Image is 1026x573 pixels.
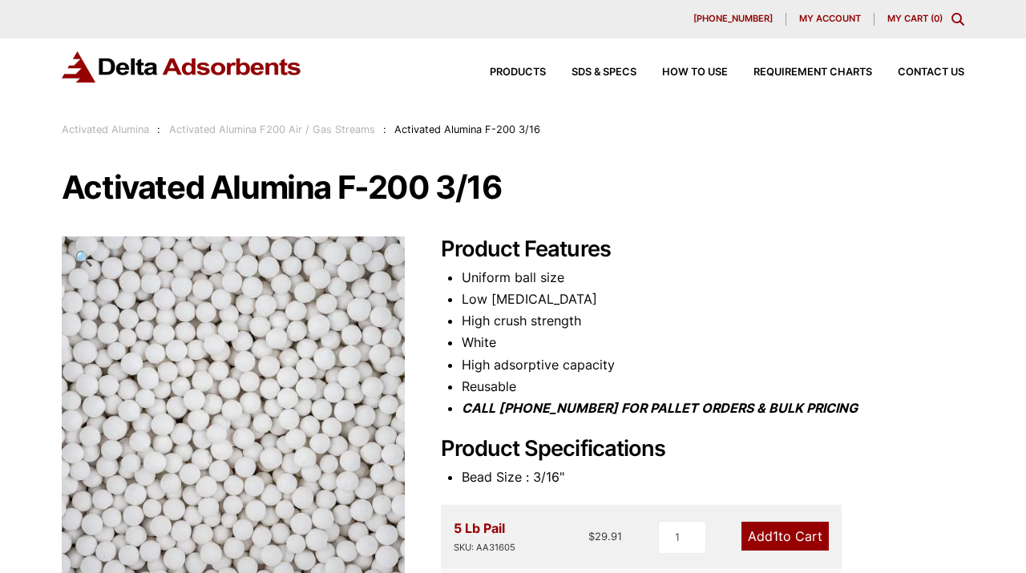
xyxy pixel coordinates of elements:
div: SKU: AA31605 [454,540,515,555]
a: Products [464,67,546,78]
a: Requirement Charts [728,67,872,78]
li: Low [MEDICAL_DATA] [462,289,964,310]
span: SDS & SPECS [572,67,636,78]
img: Delta Adsorbents [62,51,302,83]
a: Contact Us [872,67,964,78]
span: My account [799,14,861,23]
li: High crush strength [462,310,964,332]
span: : [383,123,386,135]
a: View full-screen image gallery [62,236,106,280]
h2: Product Features [441,236,964,263]
span: 🔍 [75,249,93,267]
a: My account [786,13,875,26]
span: 0 [934,13,939,24]
a: Add1to Cart [741,522,829,551]
span: : [157,123,160,135]
a: How to Use [636,67,728,78]
bdi: 29.91 [588,530,622,543]
i: CALL [PHONE_NUMBER] FOR PALLET ORDERS & BULK PRICING [462,400,858,416]
a: SDS & SPECS [546,67,636,78]
h2: Product Specifications [441,436,964,462]
span: Activated Alumina F-200 3/16 [394,123,540,135]
a: My Cart (0) [887,13,943,24]
div: Toggle Modal Content [951,13,964,26]
span: 1 [773,528,778,544]
a: Activated Alumina F200 Air / Gas Streams [169,123,375,135]
li: White [462,332,964,353]
li: High adsorptive capacity [462,354,964,376]
span: [PHONE_NUMBER] [693,14,773,23]
li: Reusable [462,376,964,397]
div: 5 Lb Pail [454,518,515,555]
span: How to Use [662,67,728,78]
a: [PHONE_NUMBER] [681,13,786,26]
li: Uniform ball size [462,267,964,289]
a: Activated Alumina [62,123,149,135]
span: Requirement Charts [753,67,872,78]
span: Contact Us [898,67,964,78]
span: Products [490,67,546,78]
span: $ [588,530,595,543]
h1: Activated Alumina F-200 3/16 [62,171,964,204]
li: Bead Size : 3/16" [462,466,964,488]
